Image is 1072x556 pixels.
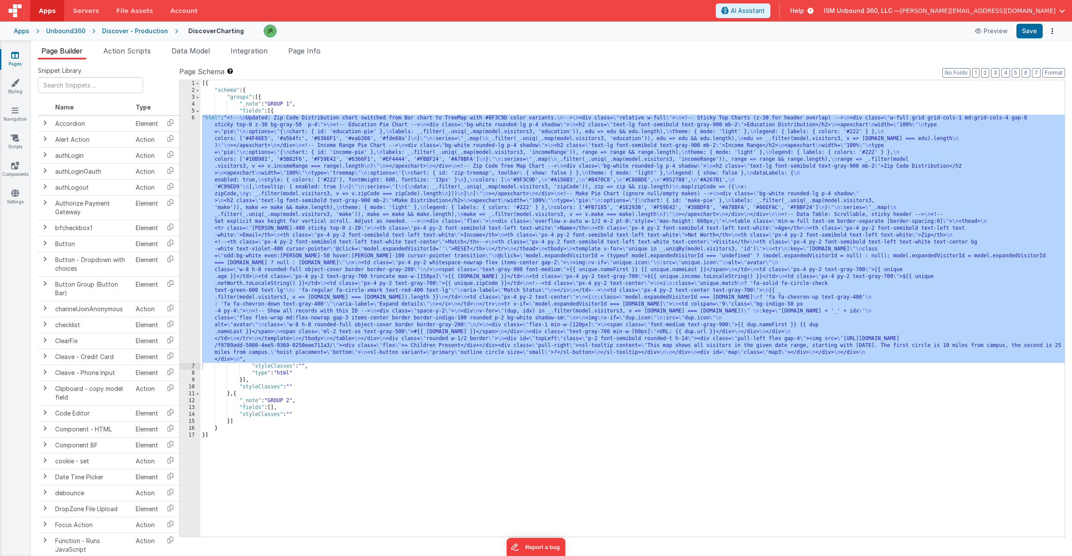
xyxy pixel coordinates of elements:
[132,381,162,405] td: Action
[1032,68,1041,78] button: 7
[46,27,85,35] div: Unbound360
[180,115,200,363] div: 6
[1012,68,1020,78] button: 5
[231,47,268,55] span: Integration
[132,469,162,485] td: Element
[132,437,162,453] td: Element
[52,437,132,453] td: Component BF
[132,131,162,147] td: Action
[972,68,979,78] button: 1
[180,363,200,370] div: 7
[52,163,132,179] td: authLoginOauth
[132,236,162,252] td: Element
[180,94,200,101] div: 3
[52,405,132,421] td: Code Editor
[52,501,132,517] td: DropZone File Upload
[116,6,153,15] span: File Assets
[507,538,566,556] iframe: Marker.io feedback button
[132,365,162,381] td: Element
[52,131,132,147] td: Alert Action
[188,28,244,34] h4: DiscoverCharting
[180,87,200,94] div: 2
[52,179,132,195] td: authLogout
[970,24,1013,38] button: Preview
[942,68,970,78] button: No Folds
[132,421,162,437] td: Element
[1016,24,1043,38] button: Save
[790,6,804,15] span: Help
[1022,68,1030,78] button: 6
[39,6,56,15] span: Apps
[132,317,162,333] td: Element
[180,397,200,404] div: 12
[132,116,162,132] td: Element
[180,432,200,439] div: 17
[180,425,200,432] div: 16
[132,252,162,276] td: Element
[180,404,200,411] div: 13
[73,6,99,15] span: Servers
[132,333,162,349] td: Element
[264,25,276,37] img: 7673832259734376a215dc8786de64cb
[132,179,162,195] td: Action
[52,317,132,333] td: checklist
[52,252,132,276] td: Button - Dropdown with choices
[180,108,200,115] div: 5
[52,421,132,437] td: Component - HTML
[52,381,132,405] td: Clipboard - copy model field
[52,485,132,501] td: debounce
[55,103,74,111] span: Name
[41,47,83,55] span: Page Builder
[180,370,200,377] div: 8
[132,349,162,365] td: Element
[180,101,200,108] div: 4
[180,411,200,418] div: 14
[38,77,143,93] input: Search Snippets ...
[103,47,151,55] span: Action Scripts
[52,147,132,163] td: authLogin
[180,80,200,87] div: 1
[824,6,1065,15] button: ISM Unbound 360, LLC — [PERSON_NAME][EMAIL_ADDRESS][DOMAIN_NAME]
[52,517,132,533] td: Focus Action
[52,236,132,252] td: Button
[136,103,151,111] span: Type
[132,501,162,517] td: Element
[132,276,162,301] td: Element
[900,6,1056,15] span: [PERSON_NAME][EMAIL_ADDRESS][DOMAIN_NAME]
[132,147,162,163] td: Action
[52,469,132,485] td: Date Time Picker
[52,220,132,236] td: bfcheckbox1
[180,418,200,425] div: 15
[52,365,132,381] td: Cleave - Phone Input
[52,453,132,469] td: cookie - set
[179,66,224,77] span: Page Schema
[716,3,770,18] button: AI Assistant
[731,6,765,15] span: AI Assistant
[52,333,132,349] td: ClearFix
[171,47,210,55] span: Data Model
[52,301,132,317] td: channelJoinAnonymous
[991,68,1000,78] button: 3
[132,485,162,501] td: Action
[132,163,162,179] td: Action
[132,517,162,533] td: Action
[52,276,132,301] td: Button Group (Button Bar)
[180,384,200,390] div: 10
[52,116,132,132] td: Accordion
[52,349,132,365] td: Cleave - Credit Card
[38,66,81,75] span: Snippet Library
[180,377,200,384] div: 9
[132,301,162,317] td: Action
[981,68,989,78] button: 2
[132,220,162,236] td: Element
[14,27,29,35] div: Apps
[180,390,200,397] div: 11
[102,27,168,35] div: Discover - Production
[132,405,162,421] td: Element
[1042,68,1065,78] button: Format
[132,195,162,220] td: Element
[1046,25,1058,37] button: Options
[288,47,321,55] span: Page Info
[824,6,900,15] span: ISM Unbound 360, LLC —
[1001,68,1010,78] button: 4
